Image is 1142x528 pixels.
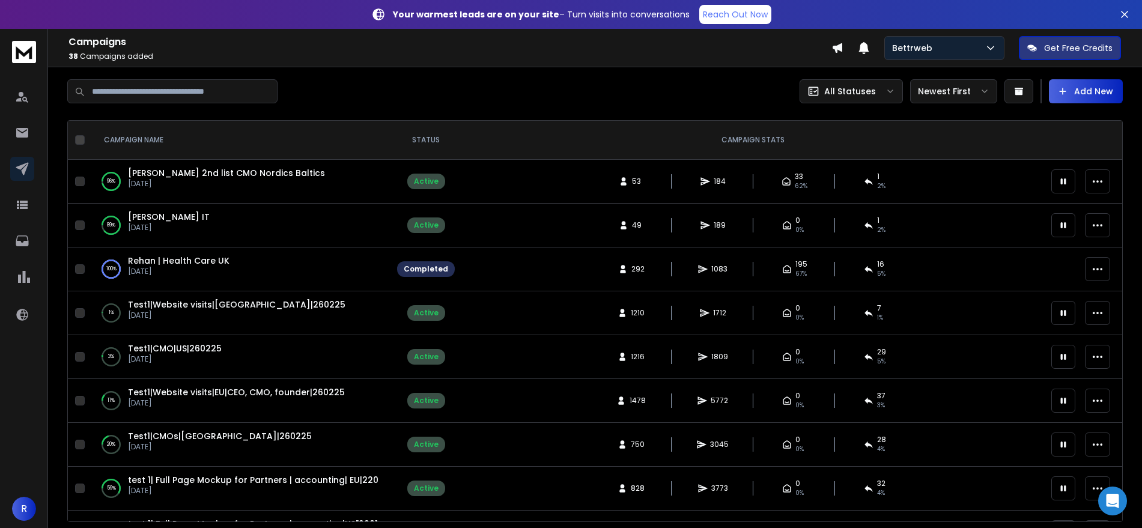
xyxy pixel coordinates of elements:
span: 49 [632,220,644,230]
td: 100%Rehan | Health Care UK[DATE] [90,247,390,291]
span: 16 [877,259,884,269]
a: Reach Out Now [699,5,771,24]
p: All Statuses [824,85,876,97]
a: Rehan | Health Care UK [128,255,229,267]
span: 3773 [711,484,728,493]
a: Test1|Website visits|EU|CEO, CMO, founder|260225 [128,386,345,398]
div: Active [414,396,439,405]
div: Completed [404,264,448,274]
span: 1210 [631,308,645,318]
p: [DATE] [128,179,325,189]
span: 292 [631,264,645,274]
p: 59 % [107,482,116,494]
span: 4 % [877,488,885,498]
span: 0% [795,357,804,366]
p: 96 % [107,175,115,187]
span: 1216 [631,352,645,362]
span: 3045 [710,440,729,449]
span: 33 [795,172,803,181]
span: 1478 [630,396,646,405]
h1: Campaigns [68,35,831,49]
a: [PERSON_NAME] 2nd list CMO Nordics Baltics [128,167,325,179]
span: 1 [877,172,879,181]
span: Test1|CMOs|[GEOGRAPHIC_DATA]|260225 [128,430,312,442]
span: 750 [631,440,645,449]
span: 38 [68,51,78,61]
span: 0 [795,435,800,445]
span: 5 % [877,269,885,279]
p: Get Free Credits [1044,42,1113,54]
span: 1083 [711,264,727,274]
img: logo [12,41,36,63]
p: 1 % [109,307,114,319]
span: 28 [877,435,886,445]
span: 2 % [877,181,885,191]
span: 0 [795,216,800,225]
span: 0 [795,347,800,357]
span: 0 [795,391,800,401]
a: Test1|Website visits|[GEOGRAPHIC_DATA]|260225 [128,299,345,311]
div: Active [414,440,439,449]
td: 59%test 1| Full Page Mockup for Partners | accounting| EU|220125[DATE] [90,467,390,511]
div: Active [414,352,439,362]
button: Get Free Credits [1019,36,1121,60]
span: 1712 [713,308,726,318]
p: 100 % [106,263,117,275]
p: [DATE] [128,223,210,232]
button: R [12,497,36,521]
span: 67 % [795,269,807,279]
span: 0 [795,303,800,313]
td: 3%Test1|CMO|US|260225[DATE] [90,335,390,379]
div: Active [414,220,439,230]
p: 3 % [108,351,114,363]
p: Campaigns added [68,52,831,61]
span: 0% [795,313,804,323]
span: 53 [632,177,644,186]
button: Add New [1049,79,1123,103]
span: 828 [631,484,645,493]
td: 1%Test1|Website visits|[GEOGRAPHIC_DATA]|260225[DATE] [90,291,390,335]
span: 1 [877,216,879,225]
span: 5 % [877,357,885,366]
p: – Turn visits into conversations [393,8,690,20]
a: test 1| Full Page Mockup for Partners | accounting| EU|220125 [128,474,392,486]
span: 195 [795,259,807,269]
p: 11 % [108,395,115,407]
p: [DATE] [128,267,229,276]
th: STATUS [390,121,462,160]
span: 1809 [711,352,728,362]
a: [PERSON_NAME] IT [128,211,210,223]
div: Active [414,177,439,186]
th: CAMPAIGN STATS [462,121,1044,160]
p: [DATE] [128,442,312,452]
div: Open Intercom Messenger [1098,487,1127,515]
p: [DATE] [128,398,345,408]
p: Reach Out Now [703,8,768,20]
td: 11%Test1|Website visits|EU|CEO, CMO, founder|260225[DATE] [90,379,390,423]
span: 189 [714,220,726,230]
span: 2 % [877,225,885,235]
span: 29 [877,347,886,357]
span: 32 [877,479,885,488]
div: Active [414,484,439,493]
span: 184 [714,177,726,186]
td: 89%[PERSON_NAME] IT[DATE] [90,204,390,247]
a: Test1|CMO|US|260225 [128,342,222,354]
span: 37 [877,391,885,401]
strong: Your warmest leads are on your site [393,8,559,20]
p: [DATE] [128,486,378,496]
span: 1 % [877,313,883,323]
p: 89 % [107,219,115,231]
span: 4 % [877,445,885,454]
div: Active [414,308,439,318]
td: 96%[PERSON_NAME] 2nd list CMO Nordics Baltics[DATE] [90,160,390,204]
span: 5772 [711,396,728,405]
span: 0% [795,488,804,498]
